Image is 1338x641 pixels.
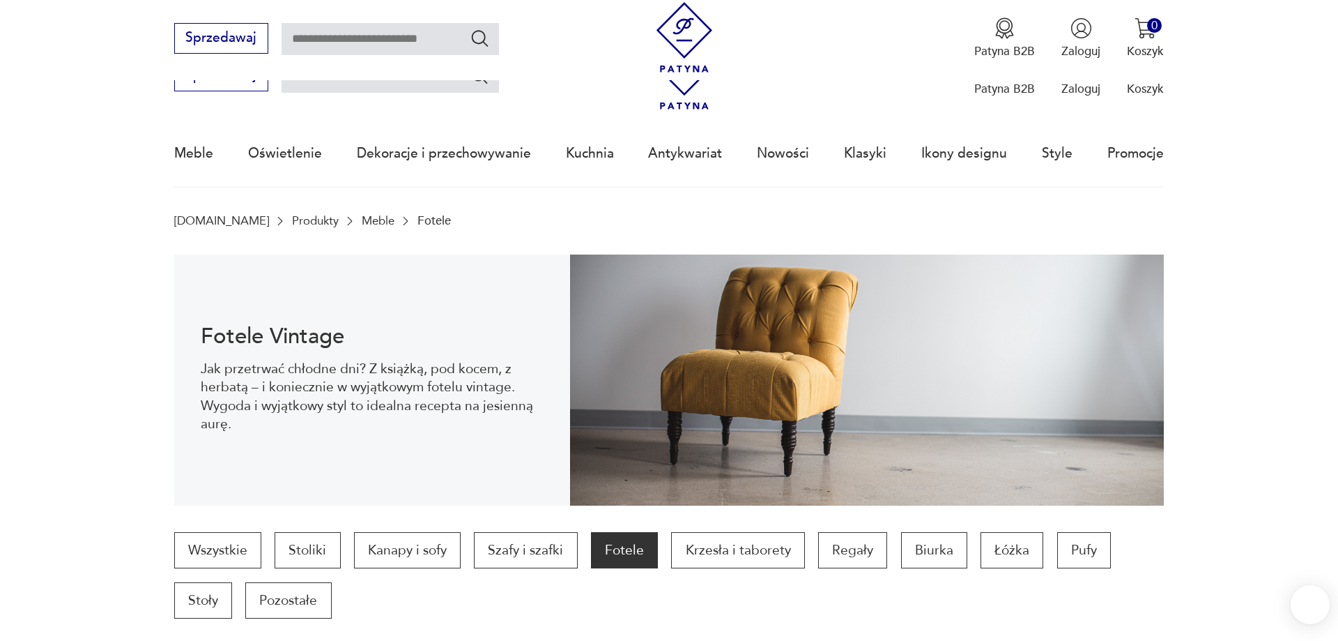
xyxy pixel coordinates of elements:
[757,121,809,186] a: Nowości
[981,532,1043,568] a: Łóżka
[174,121,213,186] a: Meble
[1135,17,1156,39] img: Ikona koszyka
[1042,121,1072,186] a: Style
[275,532,340,568] a: Stoliki
[566,121,614,186] a: Kuchnia
[591,532,658,568] a: Fotele
[174,71,268,82] a: Sprzedawaj
[818,532,887,568] a: Regały
[570,255,1164,506] img: 9275102764de9360b0b1aa4293741aa9.jpg
[1127,17,1164,59] button: 0Koszyk
[248,121,322,186] a: Oświetlenie
[174,23,268,54] button: Sprzedawaj
[1061,43,1100,59] p: Zaloguj
[201,360,544,434] p: Jak przetrwać chłodne dni? Z książką, pod kocem, z herbatą – i koniecznie w wyjątkowym fotelu vin...
[844,121,886,186] a: Klasyki
[354,532,461,568] a: Kanapy i sofy
[174,214,269,227] a: [DOMAIN_NAME]
[174,33,268,45] a: Sprzedawaj
[357,121,531,186] a: Dekoracje i przechowywanie
[901,532,967,568] a: Biurka
[174,532,261,568] a: Wszystkie
[1061,17,1100,59] button: Zaloguj
[1147,18,1162,33] div: 0
[1070,17,1092,39] img: Ikonka użytkownika
[1291,585,1330,624] iframe: Smartsupp widget button
[974,43,1035,59] p: Patyna B2B
[921,121,1007,186] a: Ikony designu
[1127,81,1164,97] p: Koszyk
[648,121,722,186] a: Antykwariat
[1127,43,1164,59] p: Koszyk
[201,326,544,347] h1: Fotele Vintage
[974,17,1035,59] button: Patyna B2B
[417,214,451,227] p: Fotele
[292,214,339,227] a: Produkty
[474,532,577,568] a: Szafy i szafki
[1057,532,1111,568] a: Pufy
[974,81,1035,97] p: Patyna B2B
[362,214,394,227] a: Meble
[649,2,720,73] img: Patyna - sklep z meblami i dekoracjami vintage
[974,17,1035,59] a: Ikona medaluPatyna B2B
[174,582,232,619] a: Stoły
[1061,81,1100,97] p: Zaloguj
[245,582,331,619] a: Pozostałe
[671,532,804,568] a: Krzesła i taborety
[470,28,490,48] button: Szukaj
[994,17,1015,39] img: Ikona medalu
[470,66,490,86] button: Szukaj
[1107,121,1164,186] a: Promocje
